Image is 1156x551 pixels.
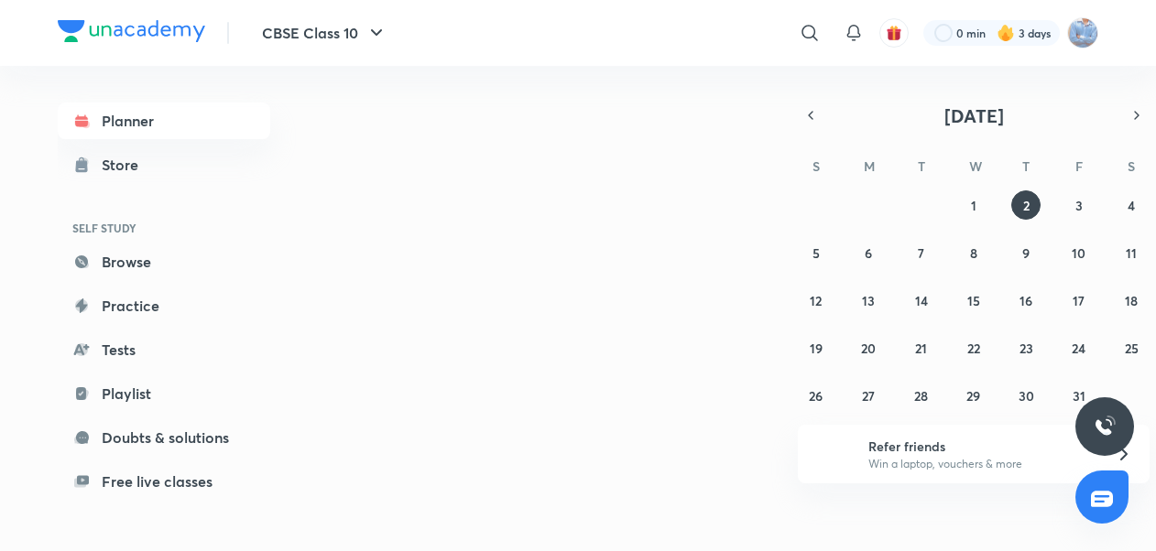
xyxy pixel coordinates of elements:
[886,25,902,41] img: avatar
[959,381,988,410] button: October 29, 2025
[959,238,988,267] button: October 8, 2025
[1075,197,1083,214] abbr: October 3, 2025
[1011,190,1041,220] button: October 2, 2025
[58,375,270,412] a: Playlist
[58,103,270,139] a: Planner
[1126,244,1137,262] abbr: October 11, 2025
[971,197,976,214] abbr: October 1, 2025
[1117,190,1146,220] button: October 4, 2025
[1022,157,1030,175] abbr: Thursday
[1125,292,1138,309] abbr: October 18, 2025
[1117,286,1146,315] button: October 18, 2025
[1064,238,1094,267] button: October 10, 2025
[58,212,270,243] h6: SELF STUDY
[1117,238,1146,267] button: October 11, 2025
[915,340,927,357] abbr: October 21, 2025
[1073,387,1085,405] abbr: October 31, 2025
[58,287,270,324] a: Practice
[1022,244,1030,262] abbr: October 9, 2025
[1023,197,1030,214] abbr: October 2, 2025
[868,456,1094,472] p: Win a laptop, vouchers & more
[907,381,936,410] button: October 28, 2025
[802,381,831,410] button: October 26, 2025
[854,381,883,410] button: October 27, 2025
[879,18,909,48] button: avatar
[58,20,205,47] a: Company Logo
[812,157,820,175] abbr: Sunday
[918,157,925,175] abbr: Tuesday
[802,286,831,315] button: October 12, 2025
[58,331,270,368] a: Tests
[854,333,883,362] button: October 20, 2025
[944,103,1004,128] span: [DATE]
[861,340,876,357] abbr: October 20, 2025
[918,244,924,262] abbr: October 7, 2025
[967,292,980,309] abbr: October 15, 2025
[1128,157,1135,175] abbr: Saturday
[1064,286,1094,315] button: October 17, 2025
[997,24,1015,42] img: streak
[58,20,205,42] img: Company Logo
[58,243,270,280] a: Browse
[1011,381,1041,410] button: October 30, 2025
[58,463,270,500] a: Free live classes
[1020,292,1032,309] abbr: October 16, 2025
[1019,387,1034,405] abbr: October 30, 2025
[810,340,823,357] abbr: October 19, 2025
[907,238,936,267] button: October 7, 2025
[1075,157,1083,175] abbr: Friday
[823,103,1124,128] button: [DATE]
[809,387,823,405] abbr: October 26, 2025
[1117,333,1146,362] button: October 25, 2025
[1011,238,1041,267] button: October 9, 2025
[907,286,936,315] button: October 14, 2025
[854,286,883,315] button: October 13, 2025
[58,146,270,183] a: Store
[810,292,822,309] abbr: October 12, 2025
[862,292,875,309] abbr: October 13, 2025
[1011,333,1041,362] button: October 23, 2025
[915,292,928,309] abbr: October 14, 2025
[812,436,849,472] img: referral
[959,286,988,315] button: October 15, 2025
[812,244,820,262] abbr: October 5, 2025
[862,387,875,405] abbr: October 27, 2025
[802,333,831,362] button: October 19, 2025
[868,437,1094,456] h6: Refer friends
[1064,381,1094,410] button: October 31, 2025
[907,333,936,362] button: October 21, 2025
[1011,286,1041,315] button: October 16, 2025
[959,333,988,362] button: October 22, 2025
[959,190,988,220] button: October 1, 2025
[1128,197,1135,214] abbr: October 4, 2025
[58,419,270,456] a: Doubts & solutions
[102,154,149,176] div: Store
[969,157,982,175] abbr: Wednesday
[1072,244,1085,262] abbr: October 10, 2025
[251,15,398,51] button: CBSE Class 10
[1072,340,1085,357] abbr: October 24, 2025
[1094,416,1116,438] img: ttu
[1064,190,1094,220] button: October 3, 2025
[970,244,977,262] abbr: October 8, 2025
[1064,333,1094,362] button: October 24, 2025
[1073,292,1085,309] abbr: October 17, 2025
[914,387,928,405] abbr: October 28, 2025
[967,340,980,357] abbr: October 22, 2025
[854,238,883,267] button: October 6, 2025
[1020,340,1033,357] abbr: October 23, 2025
[966,387,980,405] abbr: October 29, 2025
[802,238,831,267] button: October 5, 2025
[1067,17,1098,49] img: sukhneet singh sidhu
[864,157,875,175] abbr: Monday
[1125,340,1139,357] abbr: October 25, 2025
[865,244,872,262] abbr: October 6, 2025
